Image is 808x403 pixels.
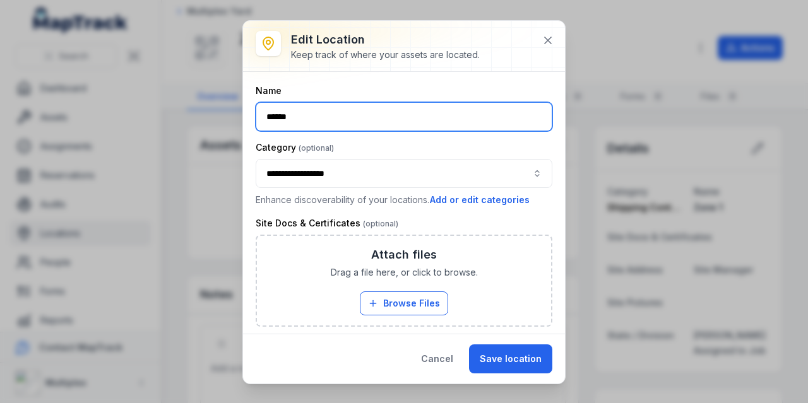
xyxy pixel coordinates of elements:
[469,344,552,373] button: Save location
[331,266,478,279] span: Drag a file here, or click to browse.
[256,85,282,97] label: Name
[371,246,437,264] h3: Attach files
[360,291,448,315] button: Browse Files
[291,49,480,61] div: Keep track of where your assets are located.
[429,193,530,207] button: Add or edit categories
[256,217,398,230] label: Site Docs & Certificates
[410,344,464,373] button: Cancel
[256,141,334,154] label: Category
[291,31,480,49] h3: Edit location
[256,193,552,207] p: Enhance discoverability of your locations.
